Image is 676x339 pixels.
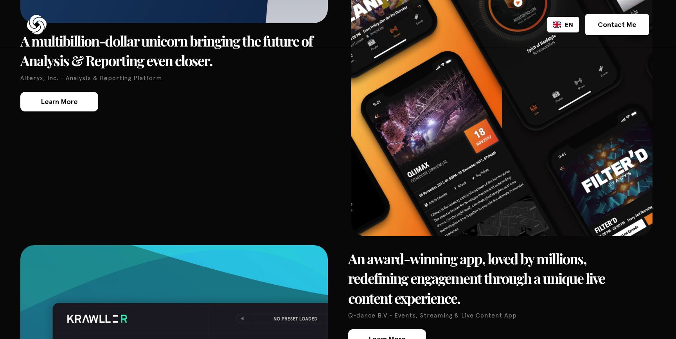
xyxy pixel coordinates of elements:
[348,249,656,308] h3: An award-winning app, loved by millions, redefining engagement through a unique live content expe...
[547,17,579,32] div: Language Switcher
[20,92,98,111] a: Learn More
[553,22,561,28] img: English flag
[41,98,78,105] div: Learn More
[553,21,573,29] a: EN
[547,17,579,32] div: Language selected: English
[20,31,328,70] h3: A multibillion-dollar unicorn bringing the future of Analysis & Reporting even closer.
[20,74,328,82] p: Alteryx, Inc. - Analysis & Reporting Platform
[348,312,656,319] p: Q-dance B.V.- Events, Streaming & Live Content App
[585,14,649,35] a: Contact Me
